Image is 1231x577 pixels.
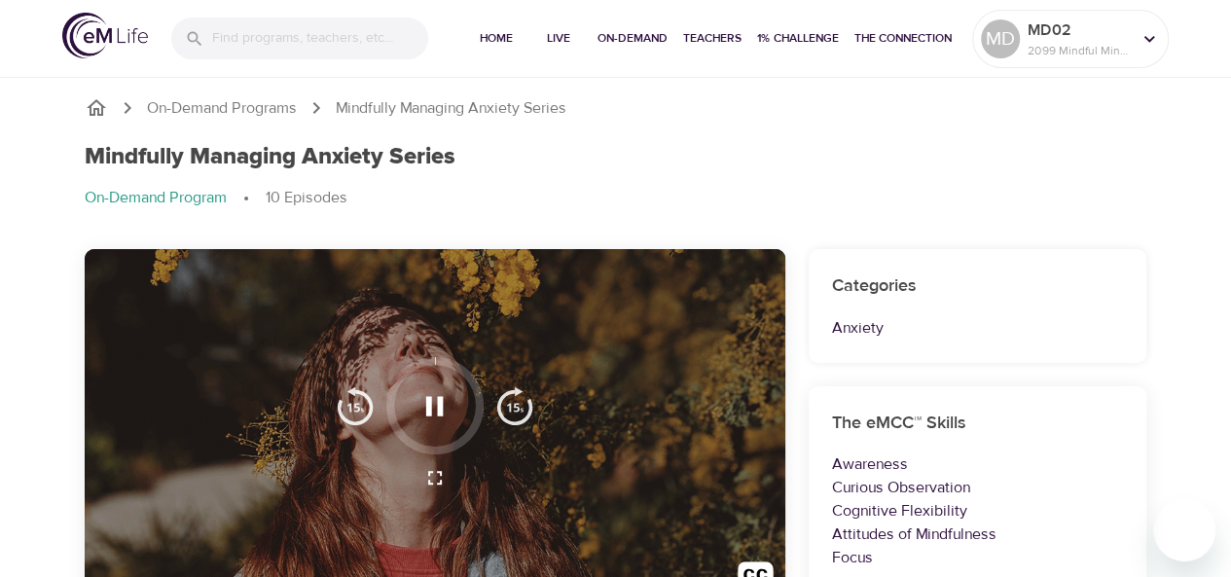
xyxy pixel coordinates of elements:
[854,28,952,49] span: The Connection
[266,187,347,209] p: 10 Episodes
[832,452,1124,476] p: Awareness
[832,546,1124,569] p: Focus
[1153,499,1215,561] iframe: Button to launch messaging window
[147,97,297,120] a: On-Demand Programs
[832,523,1124,546] p: Attitudes of Mindfulness
[85,187,227,209] p: On-Demand Program
[85,96,1147,120] nav: breadcrumb
[336,386,375,425] img: 15s_prev.svg
[1028,42,1131,59] p: 2099 Mindful Minutes
[212,18,428,59] input: Find programs, teachers, etc...
[473,28,520,49] span: Home
[62,13,148,58] img: logo
[683,28,742,49] span: Teachers
[757,28,839,49] span: 1% Challenge
[832,316,1124,340] p: Anxiety
[1028,18,1131,42] p: MD02
[336,97,566,120] p: Mindfully Managing Anxiety Series
[832,499,1124,523] p: Cognitive Flexibility
[981,19,1020,58] div: MD
[832,272,1124,301] h6: Categories
[832,476,1124,499] p: Curious Observation
[597,28,668,49] span: On-Demand
[85,187,1147,210] nav: breadcrumb
[535,28,582,49] span: Live
[85,143,455,171] h1: Mindfully Managing Anxiety Series
[495,386,534,425] img: 15s_next.svg
[832,410,1124,438] h6: The eMCC™ Skills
